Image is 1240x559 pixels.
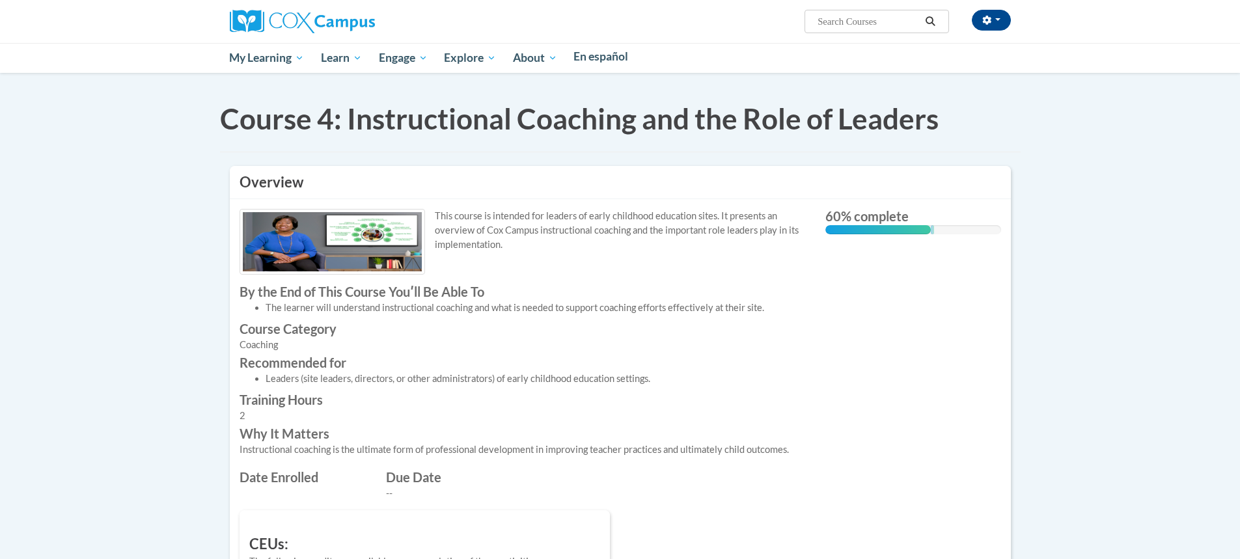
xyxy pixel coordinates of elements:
span: En español [573,49,628,63]
div: -- [386,486,513,500]
label: Due Date [386,470,513,484]
label: By the End of This Course Youʹll Be Able To [240,284,806,299]
label: Why It Matters [240,426,806,441]
a: Learn [312,43,370,73]
div: 2 [240,409,806,423]
span: Engage [379,50,428,66]
a: En español [566,43,637,70]
div: Coaching [240,338,806,352]
button: Account Settings [972,10,1011,31]
i:  [924,17,936,27]
div: Instructional coaching is the ultimate form of professional development in improving teacher prac... [240,443,806,457]
label: 60% complete [825,209,1001,223]
li: The learner will understand instructional coaching and what is needed to support coaching efforts... [266,301,806,315]
li: Leaders (site leaders, directors, or other administrators) of early childhood education settings. [266,372,806,386]
button: Search [920,14,940,29]
span: My Learning [229,50,304,66]
img: Course logo image [240,209,425,275]
a: About [504,43,566,73]
label: Date Enrolled [240,470,366,484]
label: Recommended for [240,355,806,370]
a: Cox Campus [230,15,375,26]
input: Search Courses [816,14,920,29]
label: Course Category [240,321,806,336]
a: Explore [435,43,504,73]
img: Cox Campus [230,10,375,33]
span: Learn [321,50,362,66]
h3: CEUs: [249,534,601,554]
a: My Learning [221,43,313,73]
label: Training Hours [240,392,806,407]
a: Engage [370,43,436,73]
h3: Overview [240,172,1001,193]
p: This course is intended for leaders of early childhood education sites. It presents an overview o... [240,209,806,252]
span: About [513,50,557,66]
span: Course 4: Instructional Coaching and the Role of Leaders [220,102,939,135]
div: 60% complete [825,225,931,234]
span: Explore [444,50,496,66]
div: Main menu [210,43,1030,73]
div: 0.001% [931,225,934,234]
